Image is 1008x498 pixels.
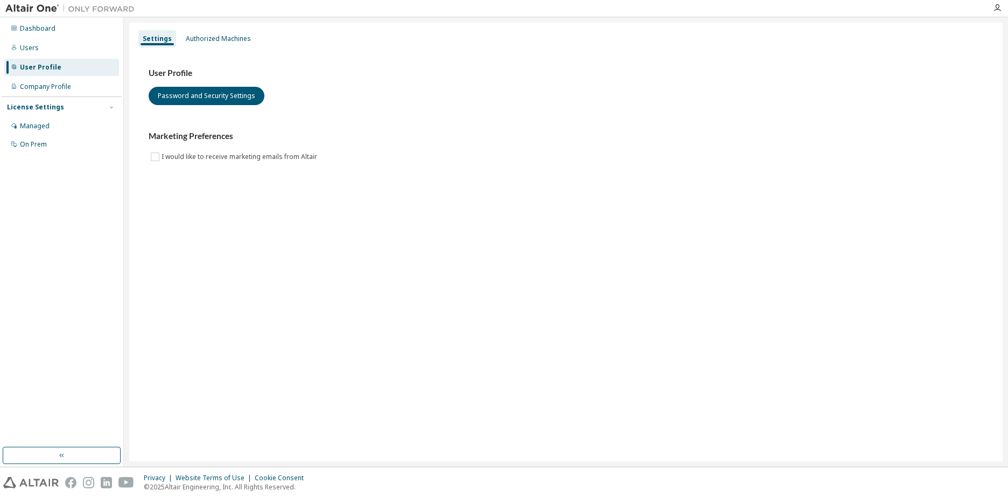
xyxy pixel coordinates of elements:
div: Dashboard [20,24,55,33]
div: License Settings [7,103,64,112]
img: altair_logo.svg [3,477,59,488]
p: © 2025 Altair Engineering, Inc. All Rights Reserved. [144,482,310,492]
img: Altair One [5,3,140,14]
div: Authorized Machines [186,34,251,43]
h3: User Profile [149,68,983,79]
div: User Profile [20,63,61,72]
div: Privacy [144,474,176,482]
div: Website Terms of Use [176,474,255,482]
img: facebook.svg [65,477,76,488]
h3: Marketing Preferences [149,131,983,142]
button: Password and Security Settings [149,87,264,105]
div: Company Profile [20,82,71,91]
img: youtube.svg [118,477,134,488]
div: Managed [20,122,50,130]
div: Cookie Consent [255,474,310,482]
div: On Prem [20,140,47,149]
div: Settings [143,34,172,43]
img: instagram.svg [83,477,94,488]
img: linkedin.svg [101,477,112,488]
div: Users [20,44,39,52]
label: I would like to receive marketing emails from Altair [162,150,319,163]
